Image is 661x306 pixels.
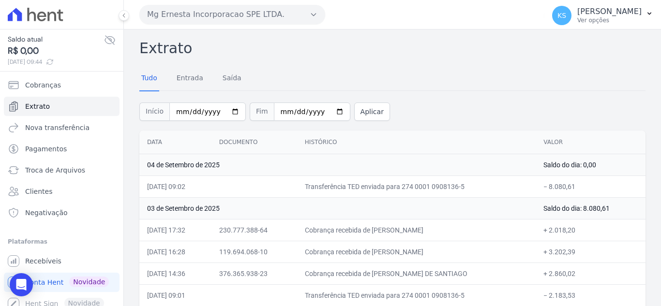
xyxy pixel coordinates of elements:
span: Pagamentos [25,144,67,154]
a: Negativação [4,203,120,222]
a: Clientes [4,182,120,201]
a: Extrato [4,97,120,116]
td: − 2.183,53 [536,284,646,306]
span: Clientes [25,187,52,196]
td: − 8.080,61 [536,175,646,197]
div: Open Intercom Messenger [10,273,33,296]
td: + 2.860,02 [536,262,646,284]
a: Entrada [175,66,205,91]
span: R$ 0,00 [8,44,104,58]
button: KS [PERSON_NAME] Ver opções [544,2,661,29]
span: Início [139,102,169,121]
td: + 2.018,20 [536,219,646,241]
span: Troca de Arquivos [25,165,85,175]
th: Documento [211,131,297,154]
td: 03 de Setembro de 2025 [139,197,536,219]
span: Negativação [25,208,68,218]
td: [DATE] 09:02 [139,175,211,197]
span: Fim [250,102,274,121]
td: + 3.202,39 [536,241,646,262]
a: Tudo [139,66,159,91]
td: Saldo do dia: 0,00 [536,154,646,175]
td: Saldo do dia: 8.080,61 [536,197,646,219]
span: KS [557,12,566,19]
span: Nova transferência [25,123,90,132]
td: [DATE] 14:36 [139,262,211,284]
a: Recebíveis [4,251,120,271]
td: 04 de Setembro de 2025 [139,154,536,175]
div: Plataformas [8,236,116,248]
td: Transferência TED enviada para 274 0001 0908136-5 [297,175,536,197]
td: [DATE] 17:32 [139,219,211,241]
a: Conta Hent Novidade [4,273,120,292]
a: Pagamentos [4,139,120,159]
button: Aplicar [354,102,390,121]
p: Ver opções [577,16,642,24]
span: Recebíveis [25,256,61,266]
button: Mg Ernesta Incorporacao SPE LTDA. [139,5,325,24]
td: [DATE] 16:28 [139,241,211,262]
a: Cobranças [4,75,120,95]
th: Histórico [297,131,536,154]
span: Conta Hent [25,277,63,287]
span: Saldo atual [8,34,104,44]
span: Cobranças [25,80,61,90]
a: Saída [221,66,243,91]
td: Cobrança recebida de [PERSON_NAME] [297,219,536,241]
h2: Extrato [139,37,646,59]
span: [DATE] 09:44 [8,58,104,66]
a: Troca de Arquivos [4,160,120,180]
p: [PERSON_NAME] [577,7,642,16]
td: 376.365.938-23 [211,262,297,284]
td: [DATE] 09:01 [139,284,211,306]
th: Data [139,131,211,154]
td: Cobrança recebida de [PERSON_NAME] DE SANTIAGO [297,262,536,284]
td: Transferência TED enviada para 274 0001 0908136-5 [297,284,536,306]
span: Novidade [69,277,109,287]
th: Valor [536,131,646,154]
a: Nova transferência [4,118,120,137]
td: 119.694.068-10 [211,241,297,262]
td: Cobrança recebida de [PERSON_NAME] [297,241,536,262]
span: Extrato [25,102,50,111]
td: 230.777.388-64 [211,219,297,241]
